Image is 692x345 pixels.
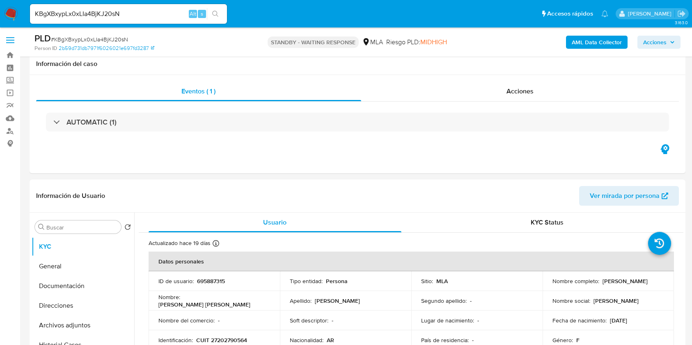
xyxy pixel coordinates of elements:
p: [PERSON_NAME] [593,297,639,304]
h1: Información de Usuario [36,192,105,200]
div: MLA [362,38,383,47]
button: Documentación [32,276,134,296]
p: [DATE] [610,317,627,324]
p: Segundo apellido : [421,297,467,304]
a: 2b59d731db7971f6026021e697fd3287 [59,45,154,52]
p: Actualizado hace 19 días [149,239,211,247]
p: [PERSON_NAME] [PERSON_NAME] [158,301,250,308]
b: Person ID [34,45,57,52]
p: CUIT 27202790564 [196,336,247,344]
button: Buscar [38,224,45,230]
p: - [472,336,474,344]
b: AML Data Collector [572,36,622,49]
span: Ver mirada por persona [590,186,660,206]
p: Identificación : [158,336,193,344]
p: STANDBY - WAITING RESPONSE [268,36,359,48]
button: Direcciones [32,296,134,315]
button: General [32,256,134,276]
p: 695887315 [197,277,225,285]
p: - [332,317,333,324]
p: AR [327,336,334,344]
p: juanbautista.fernandez@mercadolibre.com [628,10,674,18]
span: # KBgXBxypLx0xLIa4BjKJ20sN [51,35,128,43]
h1: Información del caso [36,60,679,68]
div: AUTOMATIC (1) [46,113,669,132]
button: AML Data Collector [566,36,628,49]
p: Nacionalidad : [290,336,323,344]
p: Tipo entidad : [290,277,323,285]
p: Lugar de nacimiento : [421,317,474,324]
p: Apellido : [290,297,312,304]
p: Soft descriptor : [290,317,328,324]
p: - [470,297,472,304]
p: Fecha de nacimiento : [552,317,607,324]
p: - [218,317,220,324]
span: s [201,10,203,18]
p: Nombre completo : [552,277,599,285]
input: Buscar usuario o caso... [30,9,227,19]
button: Acciones [637,36,681,49]
input: Buscar [46,224,118,231]
span: Acciones [643,36,667,49]
p: Nombre social : [552,297,590,304]
th: Datos personales [149,252,674,271]
span: Alt [190,10,196,18]
span: Eventos ( 1 ) [181,86,215,96]
span: Usuario [263,218,286,227]
b: PLD [34,32,51,45]
a: Salir [677,9,686,18]
p: [PERSON_NAME] [315,297,360,304]
p: F [576,336,580,344]
p: Nombre del comercio : [158,317,215,324]
button: Volver al orden por defecto [124,224,131,233]
p: País de residencia : [421,336,469,344]
h3: AUTOMATIC (1) [66,118,117,127]
span: Riesgo PLD: [386,38,447,47]
a: Notificaciones [601,10,608,17]
p: Persona [326,277,348,285]
button: KYC [32,237,134,256]
p: Género : [552,336,573,344]
button: search-icon [207,8,224,20]
span: MIDHIGH [420,37,447,47]
button: Ver mirada por persona [579,186,679,206]
p: [PERSON_NAME] [603,277,648,285]
button: Archivos adjuntos [32,315,134,335]
span: Acciones [506,86,534,96]
p: - [477,317,479,324]
span: Accesos rápidos [547,9,593,18]
p: Nombre : [158,293,180,301]
p: MLA [436,277,448,285]
p: ID de usuario : [158,277,194,285]
span: KYC Status [531,218,564,227]
p: Sitio : [421,277,433,285]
